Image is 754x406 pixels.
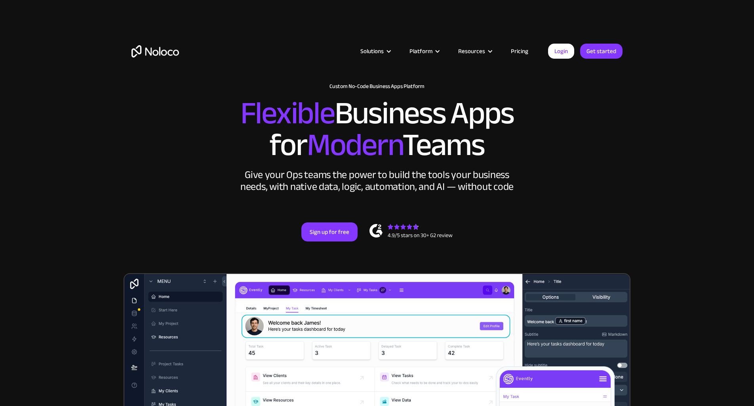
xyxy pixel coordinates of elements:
div: Platform [400,46,448,56]
a: Login [548,44,574,59]
a: Pricing [501,46,538,56]
a: Get started [580,44,623,59]
div: Resources [458,46,485,56]
div: Platform [409,46,432,56]
h2: Business Apps for Teams [131,98,623,161]
div: Solutions [350,46,400,56]
a: Sign up for free [301,222,358,241]
span: Modern [307,115,402,174]
div: Give your Ops teams the power to build the tools your business needs, with native data, logic, au... [238,169,516,193]
div: Resources [448,46,501,56]
div: Solutions [360,46,384,56]
a: home [131,45,179,57]
span: Flexible [240,84,335,143]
